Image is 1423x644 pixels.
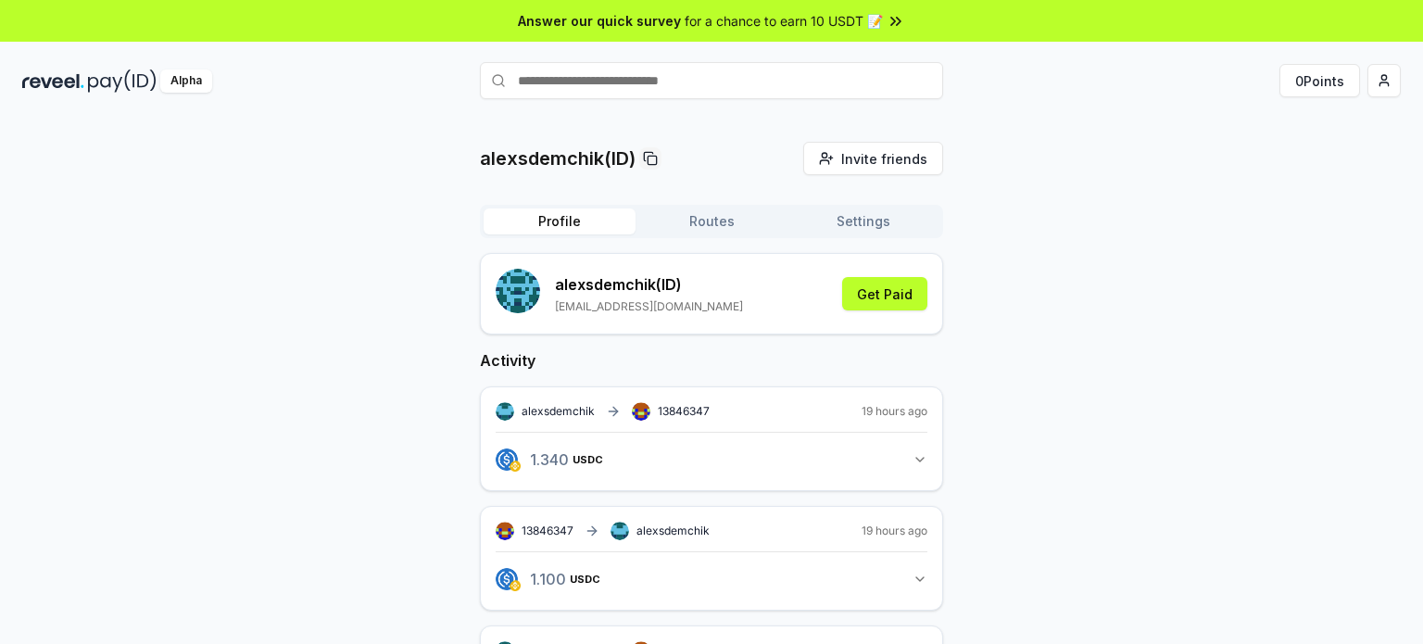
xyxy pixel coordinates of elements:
button: Settings [787,208,939,234]
span: alexsdemchik [636,524,710,538]
p: [EMAIL_ADDRESS][DOMAIN_NAME] [555,299,743,314]
span: Answer our quick survey [518,11,681,31]
span: 13846347 [658,404,710,419]
span: 19 hours ago [862,524,927,538]
button: Invite friends [803,142,943,175]
button: 1.100USDC [496,563,927,595]
img: reveel_dark [22,69,84,93]
h2: Activity [480,349,943,372]
img: logo.png [510,461,521,472]
p: alexsdemchik(ID) [480,145,636,171]
img: logo.png [496,448,518,471]
p: alexsdemchik (ID) [555,273,743,296]
div: Alpha [160,69,212,93]
span: alexsdemchik [522,404,595,419]
span: for a chance to earn 10 USDT 📝 [685,11,883,31]
button: Profile [484,208,636,234]
span: 13846347 [522,524,573,538]
img: logo.png [510,580,521,591]
img: logo.png [496,568,518,590]
span: 19 hours ago [862,404,927,419]
button: Get Paid [842,277,927,310]
span: Invite friends [841,149,927,169]
button: Routes [636,208,787,234]
img: pay_id [88,69,157,93]
button: 1.340USDC [496,444,927,475]
button: 0Points [1279,64,1360,97]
